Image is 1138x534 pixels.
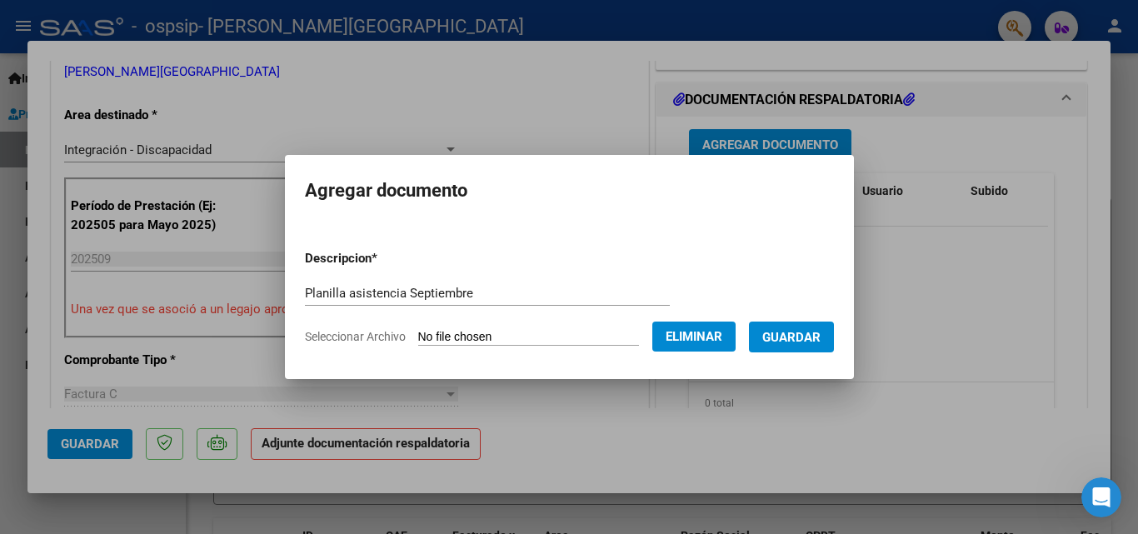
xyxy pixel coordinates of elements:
[762,330,821,345] span: Guardar
[305,175,834,207] h2: Agregar documento
[652,322,736,352] button: Eliminar
[666,329,722,344] span: Eliminar
[305,249,464,268] p: Descripcion
[749,322,834,352] button: Guardar
[1081,477,1121,517] iframe: Intercom live chat
[305,330,406,343] span: Seleccionar Archivo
